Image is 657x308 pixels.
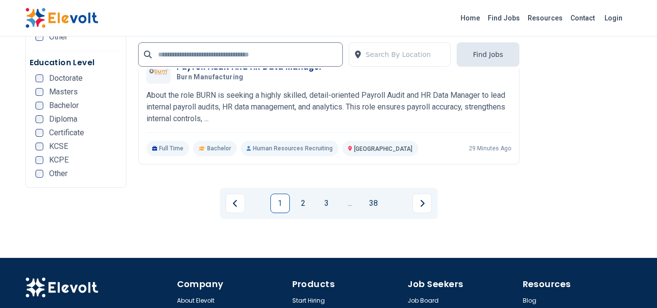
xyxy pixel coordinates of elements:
[457,10,484,26] a: Home
[408,277,517,291] h4: Job Seekers
[408,297,439,305] a: Job Board
[523,277,632,291] h4: Resources
[49,156,69,164] span: KCPE
[36,129,43,137] input: Certificate
[36,102,43,109] input: Bachelor
[294,194,313,213] a: Page 2
[149,68,168,74] img: Burn Manufacturing
[608,261,657,308] iframe: Chat Widget
[292,297,325,305] a: Start Hiring
[484,10,524,26] a: Find Jobs
[412,194,432,213] a: Next page
[317,194,337,213] a: Page 3
[146,59,511,156] a: Burn ManufacturingPayroll Audit And HR Data ManagerBurn ManufacturingAbout the role BURN is seeki...
[49,33,68,41] span: Other
[36,156,43,164] input: KCPE
[292,277,402,291] h4: Products
[36,88,43,96] input: Masters
[25,277,98,298] img: Elevolt
[177,73,244,82] span: Burn Manufacturing
[469,145,511,152] p: 29 minutes ago
[599,8,628,28] a: Login
[146,90,511,125] p: About the role BURN is seeking a highly skilled, detail-oriented Payroll Audit and HR Data Manage...
[226,194,245,213] a: Previous page
[567,10,599,26] a: Contact
[25,8,98,28] img: Elevolt
[241,141,338,156] p: Human Resources Recruiting
[177,277,286,291] h4: Company
[36,170,43,178] input: Other
[207,145,231,152] span: Bachelor
[523,297,536,305] a: Blog
[354,145,412,152] span: [GEOGRAPHIC_DATA]
[36,74,43,82] input: Doctorate
[49,129,84,137] span: Certificate
[49,102,79,109] span: Bachelor
[49,115,77,123] span: Diploma
[146,141,190,156] p: Full Time
[177,297,214,305] a: About Elevolt
[457,42,519,67] button: Find Jobs
[36,143,43,150] input: KCSE
[49,143,68,150] span: KCSE
[226,194,432,213] ul: Pagination
[340,194,360,213] a: Jump forward
[36,115,43,123] input: Diploma
[524,10,567,26] a: Resources
[36,33,43,41] input: Other
[49,74,83,82] span: Doctorate
[270,194,290,213] a: Page 1 is your current page
[49,170,68,178] span: Other
[49,88,78,96] span: Masters
[30,57,122,69] h5: Education Level
[364,194,383,213] a: Page 38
